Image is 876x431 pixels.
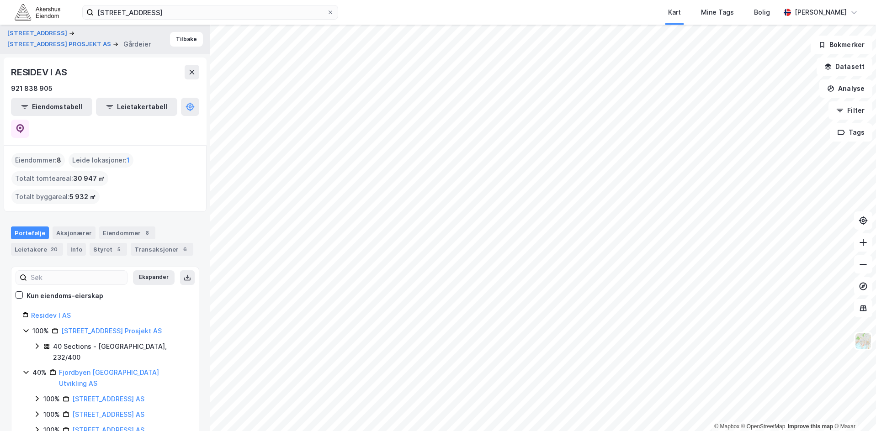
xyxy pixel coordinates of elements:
[11,171,108,186] div: Totalt tomteareal :
[11,98,92,116] button: Eiendomstabell
[11,153,65,168] div: Eiendommer :
[828,101,872,120] button: Filter
[67,243,86,256] div: Info
[96,98,177,116] button: Leietakertabell
[795,7,847,18] div: [PERSON_NAME]
[133,270,175,285] button: Ekspander
[72,395,144,403] a: [STREET_ADDRESS] AS
[181,245,190,254] div: 6
[817,58,872,76] button: Datasett
[11,83,53,94] div: 921 838 905
[830,123,872,142] button: Tags
[31,311,71,319] a: Residev I AS
[7,40,113,49] button: [STREET_ADDRESS] PROSJEKT AS
[855,332,872,350] img: Z
[11,243,63,256] div: Leietakere
[90,243,127,256] div: Styret
[741,423,786,430] a: OpenStreetMap
[43,409,60,420] div: 100%
[61,327,162,335] a: [STREET_ADDRESS] Prosjekt AS
[43,394,60,405] div: 100%
[668,7,681,18] div: Kart
[27,271,127,284] input: Søk
[127,155,130,166] span: 1
[714,423,739,430] a: Mapbox
[32,326,49,336] div: 100%
[143,228,152,237] div: 8
[819,79,872,98] button: Analyse
[11,189,100,204] div: Totalt byggareal :
[27,290,103,301] div: Kun eiendoms-eierskap
[53,226,96,239] div: Aksjonærer
[53,341,188,363] div: 40 Sections - [GEOGRAPHIC_DATA], 232/400
[69,153,133,168] div: Leide lokasjoner :
[59,368,159,387] a: Fjordbyen [GEOGRAPHIC_DATA] Utvikling AS
[811,36,872,54] button: Bokmerker
[131,243,193,256] div: Transaksjoner
[69,191,96,202] span: 5 932 ㎡
[754,7,770,18] div: Bolig
[170,32,203,47] button: Tilbake
[73,173,105,184] span: 30 947 ㎡
[15,4,60,20] img: akershus-eiendom-logo.9091f326c980b4bce74ccdd9f866810c.svg
[830,387,876,431] div: Kontrollprogram for chat
[11,65,69,79] div: RESIDEV I AS
[57,155,61,166] span: 8
[32,367,47,378] div: 40%
[123,39,151,50] div: Gårdeier
[788,423,833,430] a: Improve this map
[94,5,327,19] input: Søk på adresse, matrikkel, gårdeiere, leietakere eller personer
[99,226,155,239] div: Eiendommer
[830,387,876,431] iframe: Chat Widget
[72,410,144,418] a: [STREET_ADDRESS] AS
[11,226,49,239] div: Portefølje
[701,7,734,18] div: Mine Tags
[114,245,123,254] div: 5
[49,245,59,254] div: 20
[7,29,69,38] button: [STREET_ADDRESS]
